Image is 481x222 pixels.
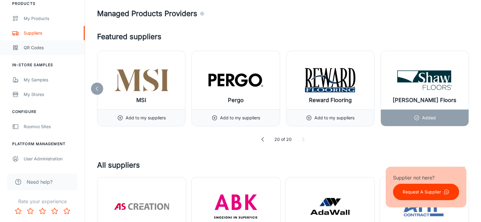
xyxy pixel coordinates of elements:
[24,15,79,22] div: My Products
[24,205,36,217] button: Rate 2 star
[24,91,79,98] div: My Stores
[61,205,73,217] button: Rate 5 star
[5,198,80,205] p: Rate your experience
[303,68,357,92] img: Reward Flooring
[97,31,469,42] h4: Featured suppliers
[24,77,79,83] div: My Samples
[24,44,79,51] div: QR Codes
[24,155,79,162] div: User Administration
[220,114,260,121] p: Add to my suppliers
[114,68,169,92] img: MSI
[403,189,441,195] p: Request A Supplier
[208,194,263,219] img: ABK
[274,136,292,143] p: 20 of 20
[228,96,244,104] h6: Pergo
[397,68,452,92] img: Shaw Floors
[114,194,169,219] img: A.S. Création (Products)
[12,205,24,217] button: Rate 1 star
[200,8,205,19] div: Agencies and suppliers who work with us to automatically identify the specific products you carry
[393,96,456,104] h6: [PERSON_NAME] Floors
[97,8,469,19] h4: Managed Products Providers
[393,174,459,181] p: Supplier not here?
[49,205,61,217] button: Rate 4 star
[97,160,437,177] h4: All suppliers
[208,68,263,92] img: Pergo
[136,96,146,104] h6: MSI
[393,184,459,200] button: Request A Supplier
[36,205,49,217] button: Rate 3 star
[314,114,354,121] p: Add to my suppliers
[27,178,53,186] span: Need help?
[448,165,465,172] span: Filter
[457,165,465,172] span: : All
[126,114,166,121] p: Add to my suppliers
[309,96,352,104] h6: Reward Flooring
[422,114,436,121] p: Added
[24,30,79,36] div: Suppliers
[303,194,357,219] img: Adawall
[24,123,79,130] div: Roomvo Sites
